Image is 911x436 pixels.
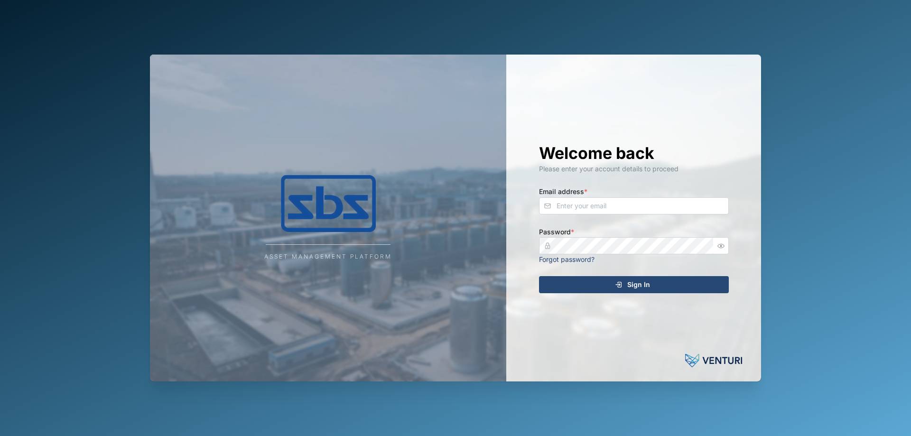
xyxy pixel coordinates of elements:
[539,227,574,237] label: Password
[233,175,423,232] img: Company Logo
[685,351,742,370] img: Powered by: Venturi
[539,276,729,293] button: Sign In
[539,186,587,197] label: Email address
[264,252,392,261] div: Asset Management Platform
[539,197,729,214] input: Enter your email
[539,143,729,164] h1: Welcome back
[627,277,650,293] span: Sign In
[539,164,729,174] div: Please enter your account details to proceed
[539,255,595,263] a: Forgot password?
